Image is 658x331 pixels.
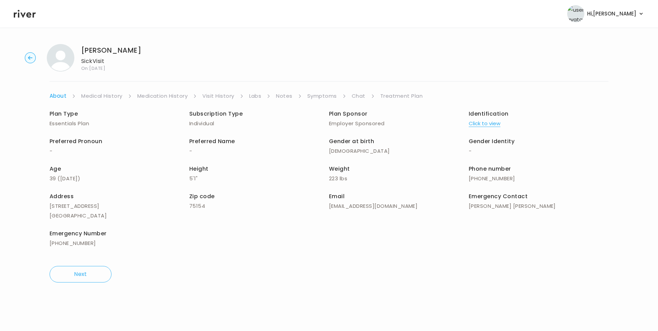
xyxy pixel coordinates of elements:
p: Employer Sponsored [329,119,469,128]
span: Gender at birth [329,137,374,145]
p: - [50,146,189,156]
span: ( [DATE] ) [57,175,80,182]
a: Medication History [137,91,188,101]
p: [PHONE_NUMBER] [50,238,189,248]
p: [PERSON_NAME] [PERSON_NAME] [469,201,608,211]
span: Subscription Type [189,110,243,118]
a: Symptoms [307,91,337,101]
a: Treatment Plan [380,91,423,101]
p: Essentials Plan [50,119,189,128]
button: Click to view [469,119,500,128]
p: 39 [50,174,189,183]
p: - [189,146,329,156]
p: 5'1" [189,174,329,183]
img: Sophia Delgado [47,44,74,72]
p: 75154 [189,201,329,211]
span: Height [189,165,209,173]
button: Next [50,266,112,282]
span: Phone number [469,165,511,173]
p: [STREET_ADDRESS] [50,201,189,211]
span: On: [DATE] [81,66,141,71]
p: [PHONE_NUMBER] [469,174,608,183]
span: Preferred Pronoun [50,137,102,145]
a: Visit History [202,91,234,101]
img: user avatar [567,5,584,22]
p: Sick Visit [81,56,141,66]
span: Weight [329,165,350,173]
a: Labs [249,91,262,101]
p: Individual [189,119,329,128]
span: Emergency Number [50,229,107,237]
span: Zip code [189,192,215,200]
span: Identification [469,110,509,118]
a: About [50,91,66,101]
a: Medical History [81,91,122,101]
a: Chat [352,91,365,101]
p: [DEMOGRAPHIC_DATA] [329,146,469,156]
span: Plan Sponsor [329,110,368,118]
p: [EMAIL_ADDRESS][DOMAIN_NAME] [329,201,469,211]
span: Gender Identity [469,137,514,145]
span: Age [50,165,61,173]
span: Plan Type [50,110,78,118]
p: 223 lbs [329,174,469,183]
a: Notes [276,91,292,101]
span: Hi, [PERSON_NAME] [587,9,636,19]
button: user avatarHi,[PERSON_NAME] [567,5,644,22]
span: Emergency Contact [469,192,528,200]
span: Email [329,192,344,200]
h1: [PERSON_NAME] [81,45,141,55]
p: - [469,146,608,156]
span: Preferred Name [189,137,235,145]
span: Address [50,192,74,200]
p: [GEOGRAPHIC_DATA] [50,211,189,221]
